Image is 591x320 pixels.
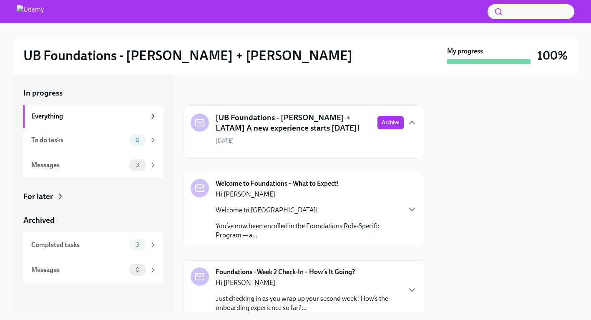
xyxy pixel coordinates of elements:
[23,105,163,128] a: Everything
[17,5,44,18] img: Udemy
[23,153,163,178] a: Messages3
[31,112,146,121] div: Everything
[23,88,163,98] a: In progress
[23,232,163,257] a: Completed tasks3
[216,190,400,199] p: Hi [PERSON_NAME]
[131,242,144,248] span: 3
[216,294,400,312] p: Just checking in as you wrap up your second week! How’s the onboarding experience so far?...
[216,267,355,277] strong: Foundations - Week 2 Check-In – How’s It Going?
[216,137,234,145] span: [DATE]
[537,48,568,63] h3: 100%
[31,136,126,145] div: To do tasks
[216,179,339,188] strong: Welcome to Foundations – What to Expect!
[131,162,144,168] span: 3
[23,191,163,202] a: For later
[23,191,53,202] div: For later
[31,265,126,275] div: Messages
[23,47,352,64] h2: UB Foundations - [PERSON_NAME] + [PERSON_NAME]
[23,128,163,153] a: To do tasks0
[377,116,404,129] button: Archive
[131,267,145,273] span: 0
[23,215,163,226] a: Archived
[31,161,126,170] div: Messages
[382,118,400,127] span: Archive
[216,222,400,240] p: You’ve now been enrolled in the Foundations Role-Specific Program — a...
[31,240,126,249] div: Completed tasks
[23,257,163,282] a: Messages0
[447,47,483,56] strong: My progress
[216,112,371,134] h5: [UB Foundations - [PERSON_NAME] + LATAM] A new experience starts [DATE]!
[216,278,400,287] p: Hi [PERSON_NAME]
[184,88,223,98] div: In progress
[216,206,400,215] p: Welcome to [GEOGRAPHIC_DATA]!
[131,137,145,143] span: 0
